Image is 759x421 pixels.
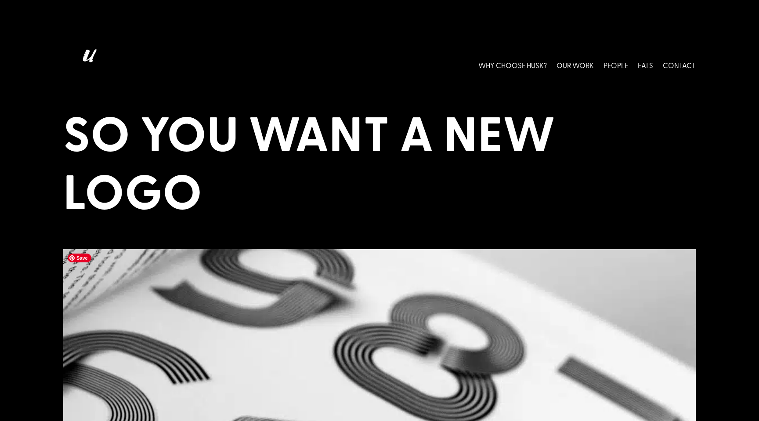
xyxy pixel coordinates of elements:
[604,46,628,85] a: PEOPLE
[638,46,653,85] a: EATS
[663,46,696,85] a: CONTACT
[63,46,112,85] img: Husk logo
[557,46,594,85] a: OUR WORK
[478,46,547,85] a: WHY CHOOSE HUSK?
[63,103,696,224] h1: SO YOU WANT A NEW LOGO
[68,254,91,262] span: Save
